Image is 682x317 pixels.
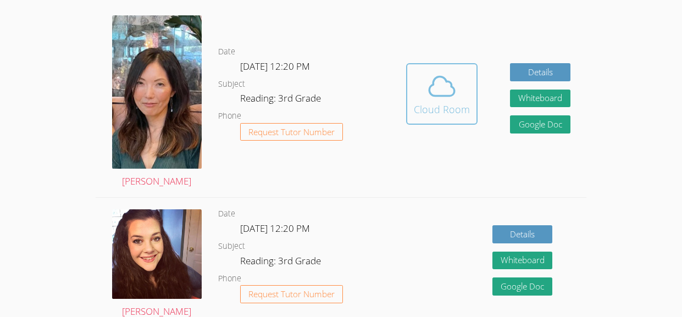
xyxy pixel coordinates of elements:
[112,15,202,189] a: [PERSON_NAME]
[414,102,470,117] div: Cloud Room
[112,15,202,168] img: avatar.png
[240,285,343,303] button: Request Tutor Number
[248,128,335,136] span: Request Tutor Number
[240,222,310,235] span: [DATE] 12:20 PM
[510,115,570,134] a: Google Doc
[510,90,570,108] button: Whiteboard
[112,209,202,299] img: avatar.png
[218,45,235,59] dt: Date
[492,277,553,296] a: Google Doc
[240,91,323,109] dd: Reading: 3rd Grade
[406,63,478,125] button: Cloud Room
[510,63,570,81] a: Details
[218,272,241,286] dt: Phone
[248,290,335,298] span: Request Tutor Number
[218,240,245,253] dt: Subject
[492,225,553,243] a: Details
[240,123,343,141] button: Request Tutor Number
[218,77,245,91] dt: Subject
[218,207,235,221] dt: Date
[492,252,553,270] button: Whiteboard
[240,60,310,73] span: [DATE] 12:20 PM
[240,253,323,272] dd: Reading: 3rd Grade
[218,109,241,123] dt: Phone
